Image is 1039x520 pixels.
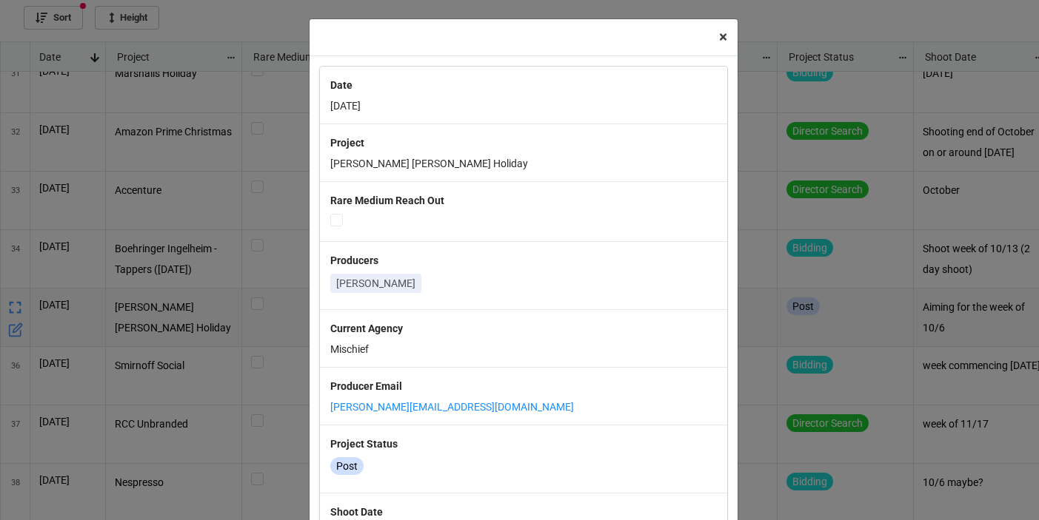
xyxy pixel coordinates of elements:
b: Current Agency [330,323,403,334]
b: Date [330,79,353,91]
p: Mischief [330,342,717,357]
div: Post [330,457,364,475]
p: [PERSON_NAME] [336,276,415,291]
b: Shoot Date [330,506,383,518]
a: [PERSON_NAME][EMAIL_ADDRESS][DOMAIN_NAME] [330,401,574,413]
b: Project Status [330,438,398,450]
b: Producer Email [330,380,402,392]
b: Project [330,137,364,149]
b: Rare Medium Reach Out [330,195,444,206]
b: Producers [330,254,378,266]
p: [DATE] [330,98,717,113]
p: [PERSON_NAME] [PERSON_NAME] Holiday [330,156,717,171]
span: × [719,28,727,46]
